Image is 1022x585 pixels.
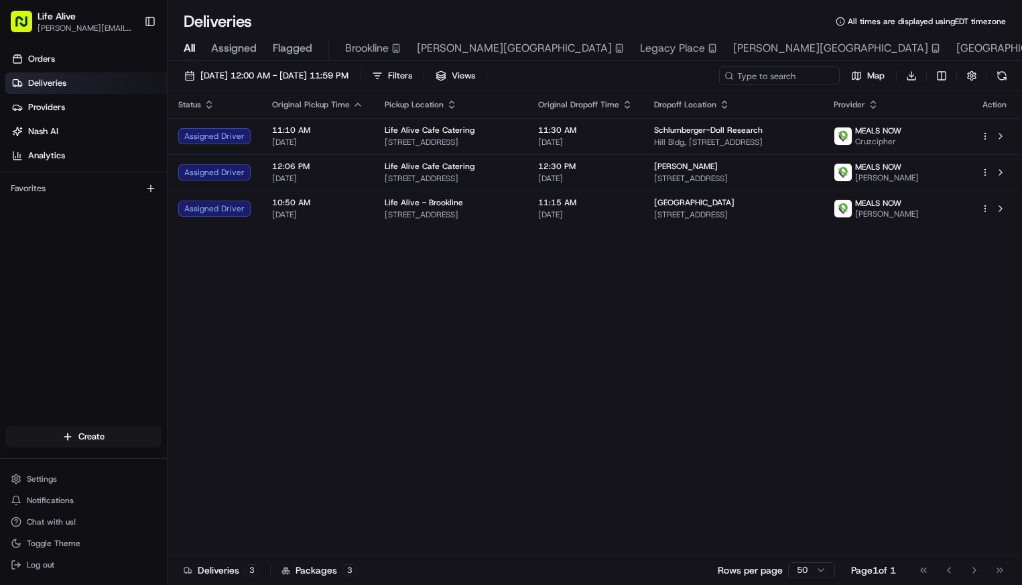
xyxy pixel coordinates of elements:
[5,145,167,166] a: Analytics
[855,125,901,136] span: MEALS NOW
[27,474,57,484] span: Settings
[719,66,840,85] input: Type to search
[5,178,162,199] div: Favorites
[366,66,418,85] button: Filters
[178,66,355,85] button: [DATE] 12:00 AM - [DATE] 11:59 PM
[845,66,891,85] button: Map
[28,53,55,65] span: Orders
[200,70,348,82] span: [DATE] 12:00 AM - [DATE] 11:59 PM
[993,66,1011,85] button: Refresh
[272,99,350,110] span: Original Pickup Time
[538,125,633,136] span: 11:30 AM
[718,564,783,577] p: Rows per page
[430,66,481,85] button: Views
[184,11,252,32] h1: Deliveries
[5,491,162,510] button: Notifications
[538,161,633,172] span: 12:30 PM
[211,40,257,56] span: Assigned
[855,209,919,219] span: [PERSON_NAME]
[855,172,919,183] span: [PERSON_NAME]
[5,97,167,118] a: Providers
[38,9,76,23] button: Life Alive
[27,538,80,549] span: Toggle Theme
[27,517,76,527] span: Chat with us!
[654,137,812,148] span: Hill Bldg, [STREET_ADDRESS]
[342,564,357,576] div: 3
[855,198,901,209] span: MEALS NOW
[538,173,633,184] span: [DATE]
[654,161,718,172] span: [PERSON_NAME]
[654,99,716,110] span: Dropoff Location
[385,173,517,184] span: [STREET_ADDRESS]
[385,197,463,208] span: Life Alive - Brookline
[538,209,633,220] span: [DATE]
[281,564,357,577] div: Packages
[345,40,389,56] span: Brookline
[272,209,363,220] span: [DATE]
[834,164,852,181] img: melas_now_logo.png
[733,40,928,56] span: [PERSON_NAME][GEOGRAPHIC_DATA]
[385,99,444,110] span: Pickup Location
[5,470,162,488] button: Settings
[27,495,74,506] span: Notifications
[538,137,633,148] span: [DATE]
[272,173,363,184] span: [DATE]
[184,40,195,56] span: All
[272,137,363,148] span: [DATE]
[388,70,412,82] span: Filters
[38,23,133,34] button: [PERSON_NAME][EMAIL_ADDRESS][DOMAIN_NAME]
[184,564,259,577] div: Deliveries
[385,137,517,148] span: [STREET_ADDRESS]
[245,564,259,576] div: 3
[417,40,612,56] span: [PERSON_NAME][GEOGRAPHIC_DATA]
[178,99,201,110] span: Status
[28,101,65,113] span: Providers
[834,99,865,110] span: Provider
[385,209,517,220] span: [STREET_ADDRESS]
[867,70,885,82] span: Map
[5,72,167,94] a: Deliveries
[272,125,363,136] span: 11:10 AM
[855,162,901,172] span: MEALS NOW
[654,209,812,220] span: [STREET_ADDRESS]
[272,197,363,208] span: 10:50 AM
[273,40,312,56] span: Flagged
[385,125,474,136] span: Life Alive Cafe Catering
[28,150,65,162] span: Analytics
[538,99,619,110] span: Original Dropoff Time
[851,564,896,577] div: Page 1 of 1
[855,136,901,147] span: Cruzcipher
[654,173,812,184] span: [STREET_ADDRESS]
[5,121,167,142] a: Nash AI
[848,16,1006,27] span: All times are displayed using EDT timezone
[272,161,363,172] span: 12:06 PM
[654,197,734,208] span: [GEOGRAPHIC_DATA]
[28,125,58,138] span: Nash AI
[27,560,54,570] span: Log out
[654,125,763,136] span: Schlumberger-Doll Research
[640,40,705,56] span: Legacy Place
[980,99,1009,110] div: Action
[5,534,162,553] button: Toggle Theme
[5,513,162,531] button: Chat with us!
[538,197,633,208] span: 11:15 AM
[5,426,162,447] button: Create
[5,48,167,70] a: Orders
[5,555,162,574] button: Log out
[78,431,105,443] span: Create
[385,161,474,172] span: Life Alive Cafe Catering
[28,77,66,89] span: Deliveries
[834,200,852,217] img: melas_now_logo.png
[834,127,852,145] img: melas_now_logo.png
[5,5,139,38] button: Life Alive[PERSON_NAME][EMAIL_ADDRESS][DOMAIN_NAME]
[452,70,475,82] span: Views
